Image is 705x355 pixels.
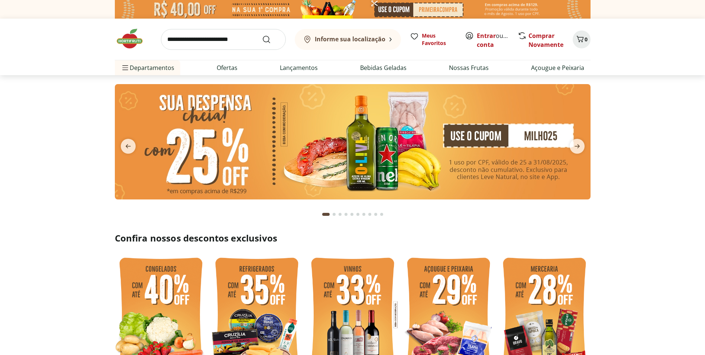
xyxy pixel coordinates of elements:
[121,59,174,77] span: Departamentos
[564,139,591,154] button: next
[331,205,337,223] button: Go to page 2 from fs-carousel
[477,31,510,49] span: ou
[373,205,379,223] button: Go to page 9 from fs-carousel
[531,63,584,72] a: Açougue e Peixaria
[449,63,489,72] a: Nossas Frutas
[422,32,456,47] span: Meus Favoritos
[161,29,286,50] input: search
[115,28,152,50] img: Hortifruti
[315,35,385,43] b: Informe sua localização
[217,63,237,72] a: Ofertas
[585,36,588,43] span: 0
[349,205,355,223] button: Go to page 5 from fs-carousel
[528,32,563,49] a: Comprar Novamente
[343,205,349,223] button: Go to page 4 from fs-carousel
[410,32,456,47] a: Meus Favoritos
[115,139,142,154] button: previous
[115,84,591,199] img: cupom
[121,59,130,77] button: Menu
[477,32,518,49] a: Criar conta
[321,205,331,223] button: Current page from fs-carousel
[379,205,385,223] button: Go to page 10 from fs-carousel
[262,35,280,44] button: Submit Search
[115,232,591,244] h2: Confira nossos descontos exclusivos
[295,29,401,50] button: Informe sua localização
[477,32,496,40] a: Entrar
[367,205,373,223] button: Go to page 8 from fs-carousel
[337,205,343,223] button: Go to page 3 from fs-carousel
[355,205,361,223] button: Go to page 6 from fs-carousel
[573,31,591,48] button: Carrinho
[361,205,367,223] button: Go to page 7 from fs-carousel
[360,63,407,72] a: Bebidas Geladas
[280,63,318,72] a: Lançamentos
